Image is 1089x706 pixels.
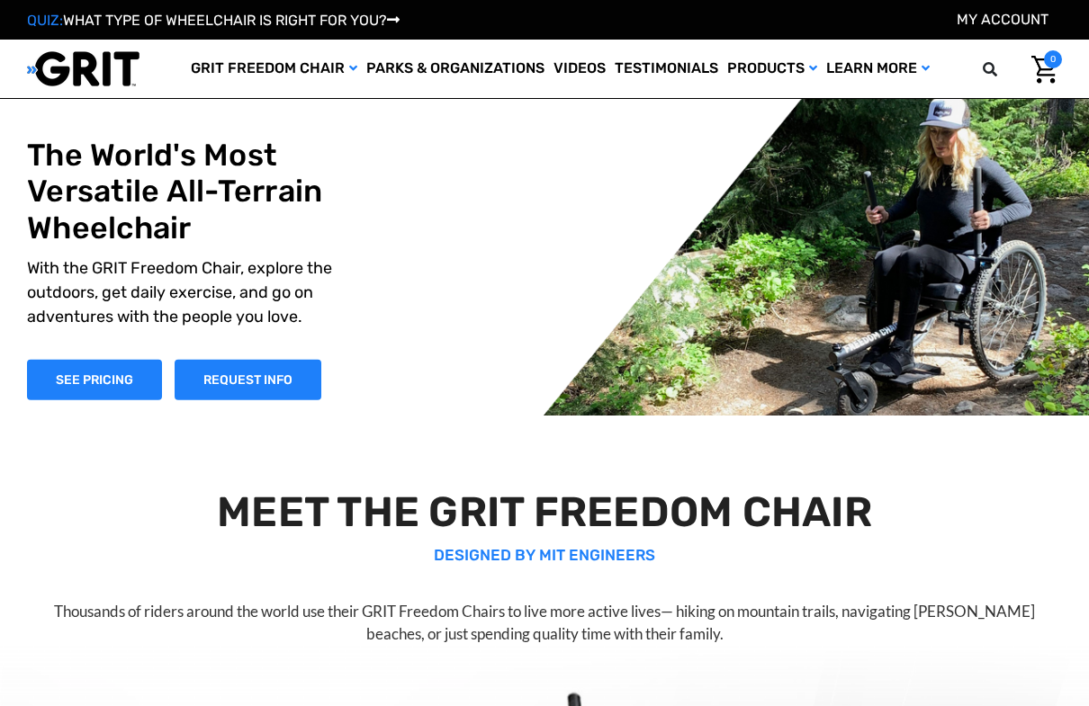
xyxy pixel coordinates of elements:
input: Search [991,50,1018,88]
a: Testimonials [610,40,723,98]
p: Thousands of riders around the world use their GRIT Freedom Chairs to live more active lives— hik... [27,600,1062,646]
a: Slide number 1, Request Information [175,360,321,400]
h1: The World's Most Versatile All-Terrain Wheelchair [27,137,333,246]
p: DESIGNED BY MIT ENGINEERS [27,544,1062,567]
a: Account [957,11,1048,28]
a: Cart with 0 items [1018,50,1062,88]
a: Products [723,40,822,98]
a: GRIT Freedom Chair [186,40,362,98]
h2: MEET THE GRIT FREEDOM CHAIR [27,487,1062,537]
p: With the GRIT Freedom Chair, explore the outdoors, get daily exercise, and go on adventures with ... [27,256,333,329]
a: QUIZ:WHAT TYPE OF WHEELCHAIR IS RIGHT FOR YOU? [27,12,400,29]
span: 0 [1044,50,1062,68]
img: Cart [1031,56,1057,84]
a: Parks & Organizations [362,40,549,98]
span: QUIZ: [27,12,63,29]
img: GRIT All-Terrain Wheelchair and Mobility Equipment [27,50,139,87]
a: Learn More [822,40,934,98]
a: Videos [549,40,610,98]
a: Shop Now [27,360,162,400]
